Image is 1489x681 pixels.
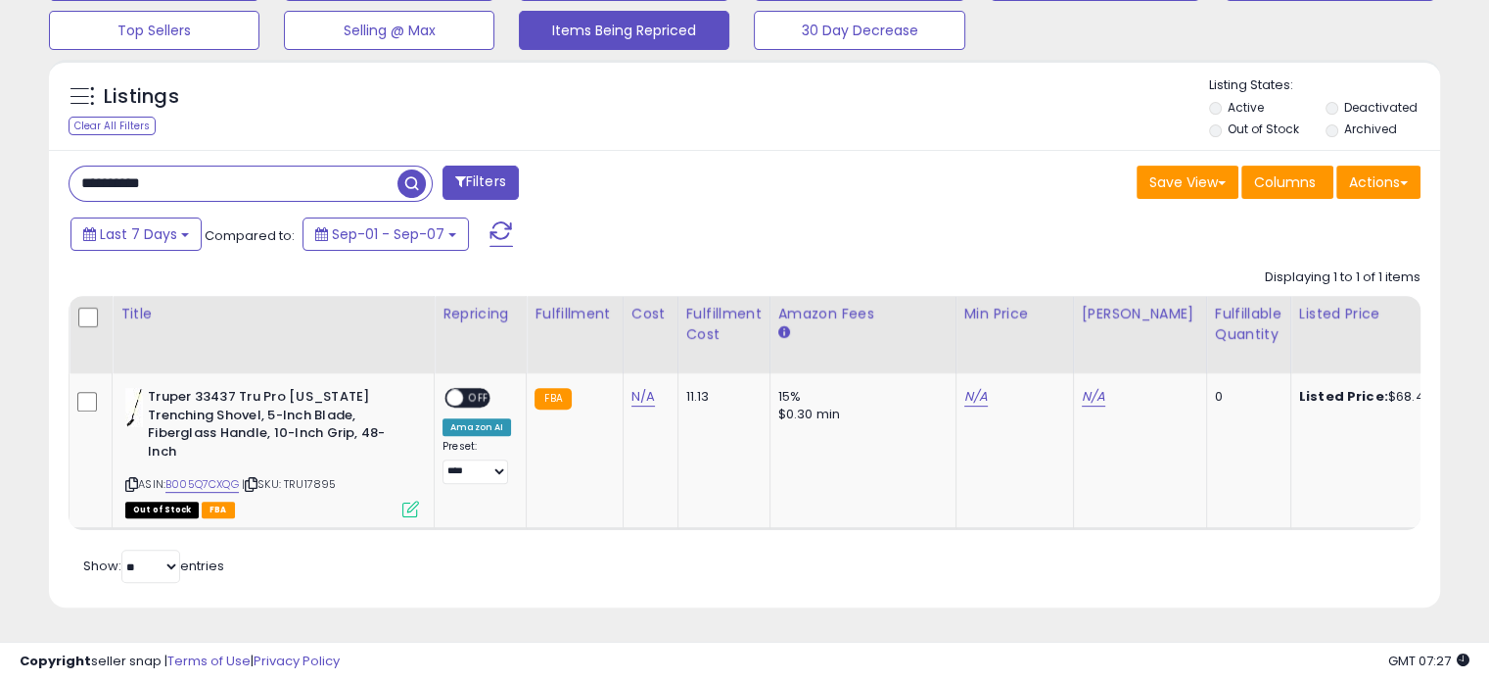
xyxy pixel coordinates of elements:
[205,226,295,245] span: Compared to:
[167,652,251,670] a: Terms of Use
[1215,304,1282,345] div: Fulfillable Quantity
[754,11,964,50] button: 30 Day Decrease
[778,406,941,423] div: $0.30 min
[332,224,444,244] span: Sep-01 - Sep-07
[125,502,199,518] span: All listings that are currently out of stock and unavailable for purchase on Amazon
[83,557,224,575] span: Show: entries
[100,224,177,244] span: Last 7 Days
[165,476,239,493] a: B005Q7CXQG
[964,304,1065,324] div: Min Price
[778,324,790,342] small: Amazon Fees.
[535,388,571,410] small: FBA
[202,502,235,518] span: FBA
[1299,387,1388,406] b: Listed Price:
[442,440,511,484] div: Preset:
[1209,76,1440,95] p: Listing States:
[1299,388,1462,406] div: $68.49
[1228,121,1299,137] label: Out of Stock
[69,117,156,135] div: Clear All Filters
[148,388,386,465] b: Truper 33437 Tru Pro [US_STATE] Trenching Shovel, 5-Inch Blade, Fiberglass Handle, 10-Inch Grip, ...
[1215,388,1276,406] div: 0
[535,304,614,324] div: Fulfillment
[120,304,426,324] div: Title
[442,304,518,324] div: Repricing
[631,304,670,324] div: Cost
[302,218,469,251] button: Sep-01 - Sep-07
[1228,99,1264,116] label: Active
[20,653,340,671] div: seller snap | |
[519,11,729,50] button: Items Being Repriced
[70,218,202,251] button: Last 7 Days
[1254,172,1316,192] span: Columns
[686,388,755,406] div: 11.13
[778,388,941,406] div: 15%
[104,83,179,111] h5: Listings
[964,387,988,407] a: N/A
[242,476,337,492] span: | SKU: TRU17895
[463,390,494,407] span: OFF
[1299,304,1468,324] div: Listed Price
[442,166,519,200] button: Filters
[442,418,511,436] div: Amazon AI
[254,652,340,670] a: Privacy Policy
[1343,99,1417,116] label: Deactivated
[1388,652,1469,670] span: 2025-09-15 07:27 GMT
[1265,268,1420,287] div: Displaying 1 to 1 of 1 items
[1082,304,1198,324] div: [PERSON_NAME]
[125,388,419,515] div: ASIN:
[1343,121,1396,137] label: Archived
[686,304,762,345] div: Fulfillment Cost
[284,11,494,50] button: Selling @ Max
[49,11,259,50] button: Top Sellers
[631,387,655,407] a: N/A
[1336,166,1420,199] button: Actions
[1137,166,1238,199] button: Save View
[778,304,948,324] div: Amazon Fees
[1082,387,1105,407] a: N/A
[20,652,91,670] strong: Copyright
[1241,166,1333,199] button: Columns
[125,388,143,427] img: 31TmH6jYyuL._SL40_.jpg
